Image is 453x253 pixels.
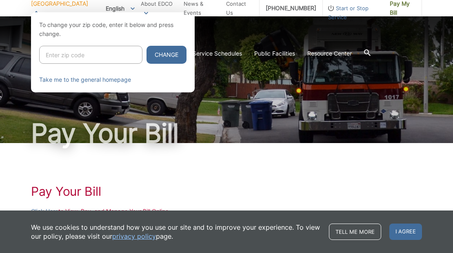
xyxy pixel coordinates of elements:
a: Tell me more [329,224,381,240]
button: Change [147,46,187,64]
span: English [100,2,141,15]
input: Enter zip code [39,46,142,64]
p: We use cookies to understand how you use our site and to improve your experience. To view our pol... [31,223,321,241]
p: To change your zip code, enter it below and press change. [39,20,187,38]
span: I agree [389,224,422,240]
a: privacy policy [112,232,156,241]
a: Take me to the general homepage [39,75,131,84]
